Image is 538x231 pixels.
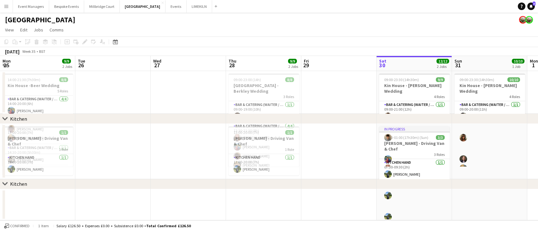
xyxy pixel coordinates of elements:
a: View [3,26,16,34]
div: Kitchen [10,116,27,122]
app-user-avatar: Staffing Manager [525,16,533,24]
app-job-card: 14:00-21:30 (7h30m)8/8Kin House -Beer Wedding5 RolesBar & Catering (Waiter / waitress)4/414:00-20... [3,74,73,167]
app-job-card: 13:00-20:00 (7h)1/1[PERSON_NAME] - Driving Van & Chef1 RoleKitchen Hand1/113:00-20:00 (7h)[PERSON... [229,126,299,175]
span: 25 [2,62,11,69]
div: 2 Jobs [62,64,72,69]
span: 5 Roles [57,89,68,93]
span: Jobs [34,27,43,33]
h3: [PERSON_NAME] - Driving Van & Chef [3,135,73,147]
h3: Kin House - [PERSON_NAME] Wedding [379,83,450,94]
span: 9/9 [288,59,297,63]
span: 4 Roles [434,94,445,99]
app-job-card: 13:00-20:00 (7h)1/1[PERSON_NAME] - Driving Van & Chef1 RoleKitchen Hand1/113:00-20:00 (7h)[PERSON... [3,126,73,175]
button: Confirmed [3,223,31,229]
app-card-role: Kitchen Hand1/113:00-20:00 (7h)[PERSON_NAME] [3,154,73,175]
div: [DATE] [5,48,20,55]
app-card-role: Kitchen Hand1/113:00-19:00 (6h)[PERSON_NAME] [379,180,450,202]
a: 3 [527,3,535,10]
span: 3 Roles [283,94,294,99]
app-card-role: Bar & Catering (Waiter / waitress)4/413:30-21:30 (8h)[PERSON_NAME][PERSON_NAME] [379,144,450,193]
span: Sat [379,58,386,64]
span: 27 [152,62,161,69]
h3: [GEOGRAPHIC_DATA] - Berkley Wedding [229,83,299,94]
span: 10/10 [507,77,520,82]
div: 09:00-23:30 (14h30m)9/9Kin House - [PERSON_NAME] Wedding4 RolesBar & Catering (Waiter / waitress)... [379,74,450,167]
span: 26 [77,62,85,69]
span: Thu [229,58,236,64]
app-card-role: Kitchen Hand1/123:00-01:00 (2h)[PERSON_NAME] [379,202,450,223]
span: Confirmed [10,224,30,228]
span: 1/1 [285,130,294,135]
app-card-role: Bar & Catering (Waiter / waitress)1/110:00-21:00 (11h)[PERSON_NAME] [454,123,525,144]
span: 10/10 [512,59,524,63]
div: 2 Jobs [437,64,449,69]
span: 8/8 [59,77,68,82]
span: View [5,27,14,33]
div: 2 Jobs [288,64,298,69]
app-card-role: Bar & Catering (Waiter / waitress)4/415:30-21:30 (6h)Noku Ndomore[PERSON_NAME] [454,144,525,193]
span: Mon [3,58,11,64]
span: 12/12 [437,59,449,63]
div: Salary £126.50 + Expenses £0.00 + Subsistence £0.00 = [56,223,191,228]
button: LIMEKILN [187,0,212,13]
app-card-role: Bar & Catering (Waiter / waitress)1/109:00-21:00 (12h)[PERSON_NAME] [379,101,450,123]
h3: Kin House - [PERSON_NAME] Wedding [454,83,525,94]
a: Jobs [31,26,46,34]
app-job-card: In progress07:30-01:00 (17h30m) (Sun)3/3[PERSON_NAME] - Driving Van & Chef3 RolesKitchen Hand1/10... [379,126,450,219]
h3: Kin House -Beer Wedding [3,83,73,88]
a: Comms [47,26,66,34]
span: 14:00-21:30 (7h30m) [8,77,40,82]
span: 09:00-23:30 (14h30m) [460,77,494,82]
span: Edit [20,27,27,33]
app-job-card: 09:00-23:00 (14h)8/8[GEOGRAPHIC_DATA] - Berkley Wedding3 RolesBar & Catering (Waiter / waitress)1... [229,74,299,167]
span: 8/8 [285,77,294,82]
span: 1 Role [285,147,294,152]
div: Kitchen [10,181,27,187]
div: In progress [379,126,450,131]
span: 13:00-20:00 (7h) [234,130,259,135]
span: 28 [228,62,236,69]
h1: [GEOGRAPHIC_DATA] [5,15,75,25]
span: 3 [533,2,535,6]
span: Sun [454,58,462,64]
span: Comms [49,27,64,33]
app-card-role: Bar & Catering (Waiter / waitress)1/109:00-19:00 (10h)[PERSON_NAME] [229,101,299,123]
button: Events [165,0,187,13]
app-card-role: Bar & Catering (Waiter / waitress)4/414:00-20:00 (6h)[PERSON_NAME][PERSON_NAME][PERSON_NAME][PERS... [3,96,73,144]
button: Event Managers [13,0,49,13]
app-card-role: Bar & Catering (Waiter / waitress)1/109:30-13:00 (3h30m)[PERSON_NAME] [379,123,450,144]
app-user-avatar: Staffing Manager [519,16,527,24]
app-card-role: Bar & Catering (Waiter / waitress)1/109:00-20:00 (11h)[PERSON_NAME] [454,101,525,123]
div: BST [39,49,45,54]
button: [GEOGRAPHIC_DATA] [120,0,165,13]
span: 4 Roles [509,94,520,99]
app-card-role: Kitchen Hand1/113:00-20:00 (7h)[PERSON_NAME] [229,154,299,175]
span: Tue [78,58,85,64]
span: Week 35 [21,49,37,54]
span: 9/9 [436,77,445,82]
span: 31 [454,62,462,69]
button: Millbridge Court [84,0,120,13]
span: Mon [530,58,538,64]
div: 1 Job [512,64,524,69]
span: 9/9 [62,59,71,63]
span: Wed [153,58,161,64]
span: 1 item [36,223,51,228]
span: 1 Role [59,147,68,152]
h3: [PERSON_NAME] - Driving Van & Chef [229,135,299,147]
span: Total Confirmed £126.50 [146,223,191,228]
app-job-card: 09:00-23:30 (14h30m)10/10Kin House - [PERSON_NAME] Wedding4 RolesBar & Catering (Waiter / waitres... [454,74,525,167]
button: Bespoke Events [49,0,84,13]
span: 13:00-20:00 (7h) [8,130,33,135]
span: 1 [529,62,538,69]
a: Edit [18,26,30,34]
span: 30 [378,62,386,69]
span: 09:00-23:30 (14h30m) [384,77,419,82]
span: Fri [304,58,309,64]
app-card-role: Kitchen Hand1/107:30-09:30 (2h)[PERSON_NAME] [379,159,450,180]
